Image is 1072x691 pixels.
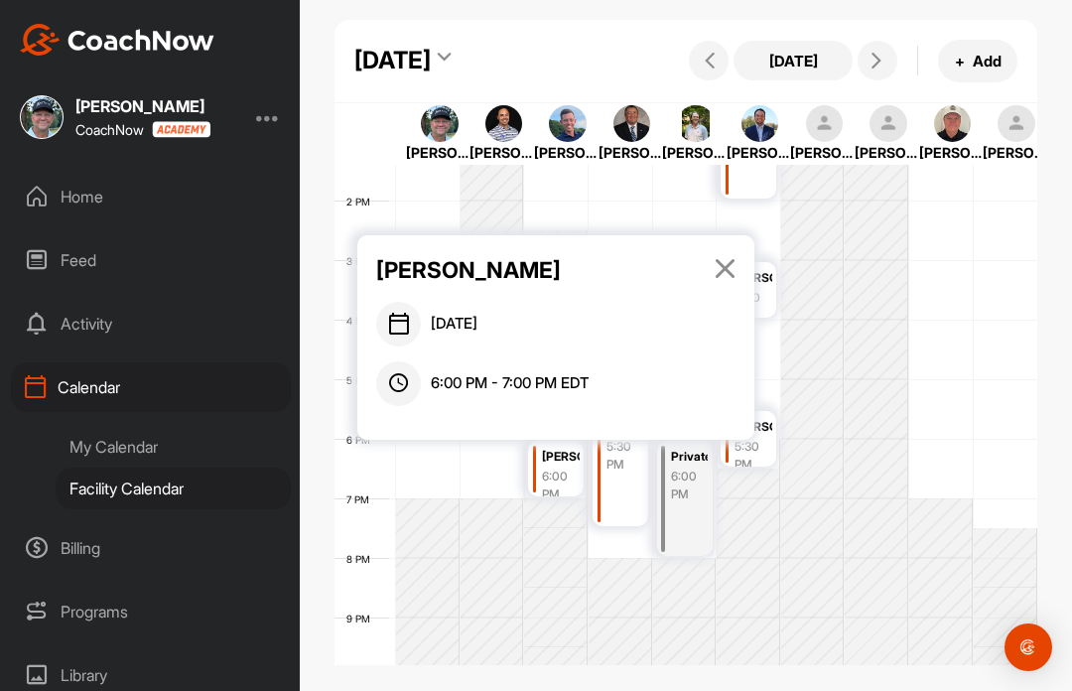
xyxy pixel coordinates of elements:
[335,434,390,446] div: 6 PM
[354,43,431,78] div: [DATE]
[406,142,473,163] div: [PERSON_NAME]
[431,372,589,395] span: 6:00 PM - 7:00 PM EDT
[335,553,390,565] div: 8 PM
[599,142,666,163] div: [PERSON_NAME][DEMOGRAPHIC_DATA]
[152,121,210,138] img: CoachNow acadmey
[855,142,922,163] div: [PERSON_NAME]
[335,493,389,505] div: 7 PM
[662,142,730,163] div: [PERSON_NAME]
[335,196,390,207] div: 2 PM
[75,98,210,114] div: [PERSON_NAME]
[998,105,1035,143] img: square_default-ef6cabf814de5a2bf16c804365e32c732080f9872bdf737d349900a9daf73cf9.png
[534,142,602,163] div: [PERSON_NAME]
[938,40,1017,82] button: +Add
[75,121,210,138] div: CoachNow
[934,105,972,143] img: square_68597e2ca94eae6e0acad86b17dd7929.jpg
[734,41,853,80] button: [DATE]
[671,468,709,503] div: 6:00 PM
[870,105,907,143] img: square_default-ef6cabf814de5a2bf16c804365e32c732080f9872bdf737d349900a9daf73cf9.png
[727,142,794,163] div: [PERSON_NAME]
[735,438,772,474] div: 5:30 PM
[613,105,651,143] img: square_aa159f7e4bb146cb278356b85c699fcb.jpg
[11,172,291,221] div: Home
[919,142,987,163] div: [PERSON_NAME], PGA
[421,105,459,143] img: 88ce35a2658a4c098d6a564135f9357e.jpg
[11,362,291,412] div: Calendar
[741,105,779,143] img: square_43d63d875b6a0cb55146152b0ebbdb22.jpg
[671,446,709,469] div: Private
[56,426,291,468] div: My Calendar
[11,299,291,348] div: Activity
[20,24,214,56] img: CoachNow
[335,255,390,267] div: 3 PM
[431,313,477,336] span: [DATE]
[806,105,844,143] img: square_default-ef6cabf814de5a2bf16c804365e32c732080f9872bdf737d349900a9daf73cf9.png
[469,142,537,163] div: [PERSON_NAME]
[335,374,390,386] div: 5 PM
[790,142,858,163] div: [PERSON_NAME]
[955,51,965,71] span: +
[677,105,715,143] img: square_29e09460c2532e4988273bfcbdb7e236.jpg
[335,315,390,327] div: 4 PM
[11,235,291,285] div: Feed
[549,105,587,143] img: square_7c044ef521eddec884ad5a07665f6ff3.jpg
[1005,623,1052,671] div: Open Intercom Messenger
[20,95,64,139] img: square_1d17092624a0c9047345b0916ba962b4.jpg
[983,142,1050,163] div: [PERSON_NAME]
[376,253,600,287] p: [PERSON_NAME]
[485,105,523,143] img: square_f2a1511b8fed603321472b69dd7d370b.jpg
[335,613,390,624] div: 9 PM
[11,523,291,573] div: Billing
[11,587,291,636] div: Programs
[56,468,291,509] div: Facility Calendar
[542,446,580,469] div: [PERSON_NAME]
[606,438,644,474] div: 5:30 PM
[542,468,580,503] div: 6:00 PM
